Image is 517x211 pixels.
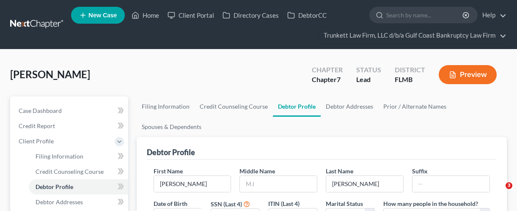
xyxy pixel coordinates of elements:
[127,8,163,23] a: Home
[412,167,428,175] label: Suffix
[506,182,512,189] span: 3
[326,176,403,192] input: --
[488,182,509,203] iframe: Intercom live chat
[163,8,218,23] a: Client Portal
[29,149,128,164] a: Filing Information
[19,107,62,114] span: Case Dashboard
[36,168,104,175] span: Credit Counseling Course
[326,167,353,175] label: Last Name
[273,96,321,117] a: Debtor Profile
[137,96,195,117] a: Filing Information
[319,28,506,43] a: Trunkett Law Firm, LLC d/b/a Gulf Coast Bankruptcy Law Firm
[383,199,478,208] label: How many people in the household?
[137,117,206,137] a: Spouses & Dependents
[478,8,506,23] a: Help
[36,153,83,160] span: Filing Information
[312,75,343,85] div: Chapter
[154,199,187,208] label: Date of Birth
[321,96,378,117] a: Debtor Addresses
[439,65,497,84] button: Preview
[356,75,381,85] div: Lead
[147,147,195,157] div: Debtor Profile
[36,198,83,206] span: Debtor Addresses
[12,103,128,118] a: Case Dashboard
[195,96,273,117] a: Credit Counseling Course
[395,75,425,85] div: FLMB
[395,65,425,75] div: District
[12,118,128,134] a: Credit Report
[19,137,54,145] span: Client Profile
[386,7,464,23] input: Search by name...
[240,176,317,192] input: M.I
[356,65,381,75] div: Status
[312,65,343,75] div: Chapter
[19,122,55,129] span: Credit Report
[154,167,183,175] label: First Name
[10,68,90,80] span: [PERSON_NAME]
[29,164,128,179] a: Credit Counseling Course
[218,8,283,23] a: Directory Cases
[283,8,331,23] a: DebtorCC
[337,75,341,83] span: 7
[36,183,73,190] span: Debtor Profile
[412,176,489,192] input: --
[268,199,300,208] label: ITIN (Last 4)
[88,12,117,19] span: New Case
[211,200,242,208] label: SSN (Last 4)
[378,96,451,117] a: Prior / Alternate Names
[154,176,231,192] input: --
[29,179,128,195] a: Debtor Profile
[29,195,128,210] a: Debtor Addresses
[239,167,275,175] label: Middle Name
[326,199,363,208] label: Marital Status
